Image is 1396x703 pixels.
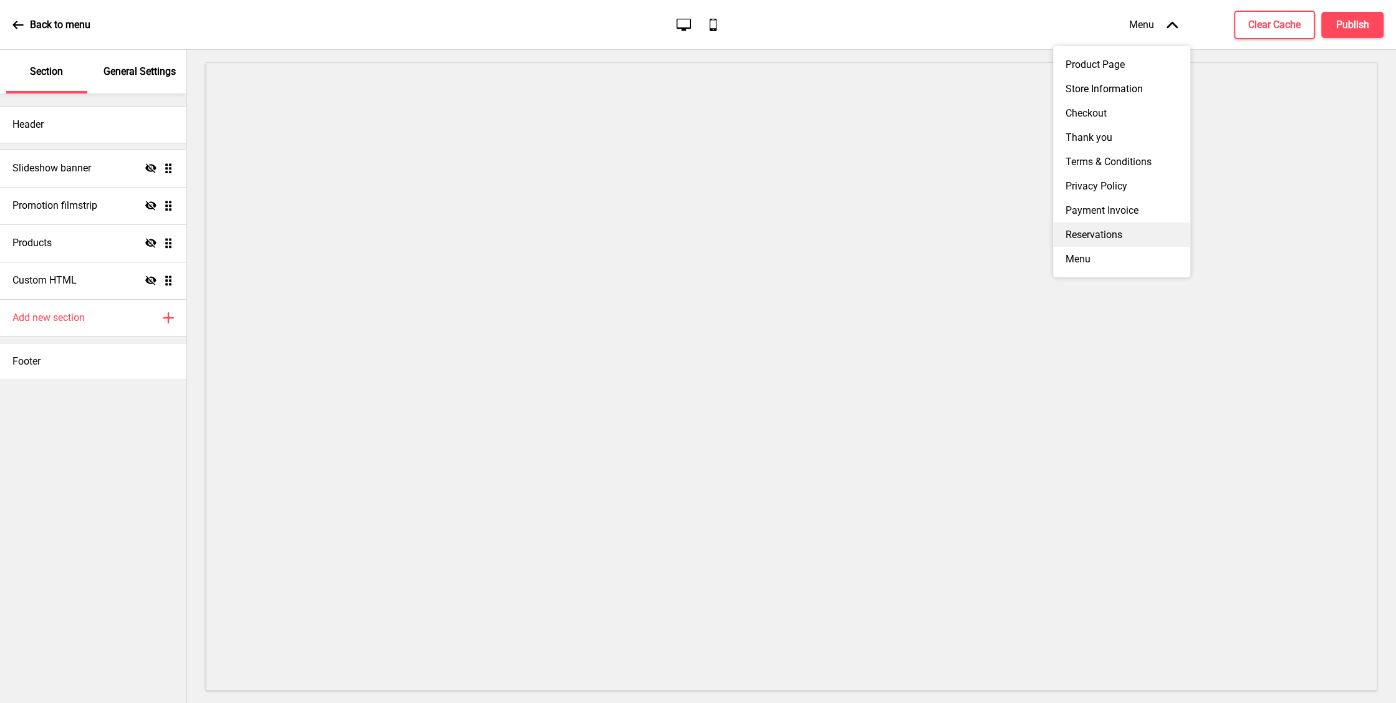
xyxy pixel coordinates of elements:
h4: Footer [12,355,41,368]
p: General Settings [103,65,176,79]
div: Checkout [1053,101,1190,125]
div: Store Information [1053,77,1190,101]
h4: Clear Cache [1248,18,1301,32]
div: Terms & Conditions [1053,150,1190,174]
h4: Publish [1336,18,1369,32]
button: Publish [1321,12,1384,38]
div: Reservations [1053,222,1190,247]
h4: Custom HTML [12,274,77,287]
h4: Slideshow banner [12,161,91,175]
p: Back to menu [30,18,90,32]
div: Menu [1053,247,1190,271]
div: Thank you [1053,125,1190,150]
h4: Products [12,236,52,250]
div: Payment Invoice [1053,198,1190,222]
div: Product Page [1053,52,1190,77]
h4: Add new section [12,311,85,325]
div: Menu [1117,6,1190,43]
div: Privacy Policy [1053,174,1190,198]
p: Section [30,65,63,79]
a: Back to menu [12,8,90,42]
h4: Promotion filmstrip [12,199,97,213]
button: Clear Cache [1234,11,1315,39]
h4: Header [12,118,44,132]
